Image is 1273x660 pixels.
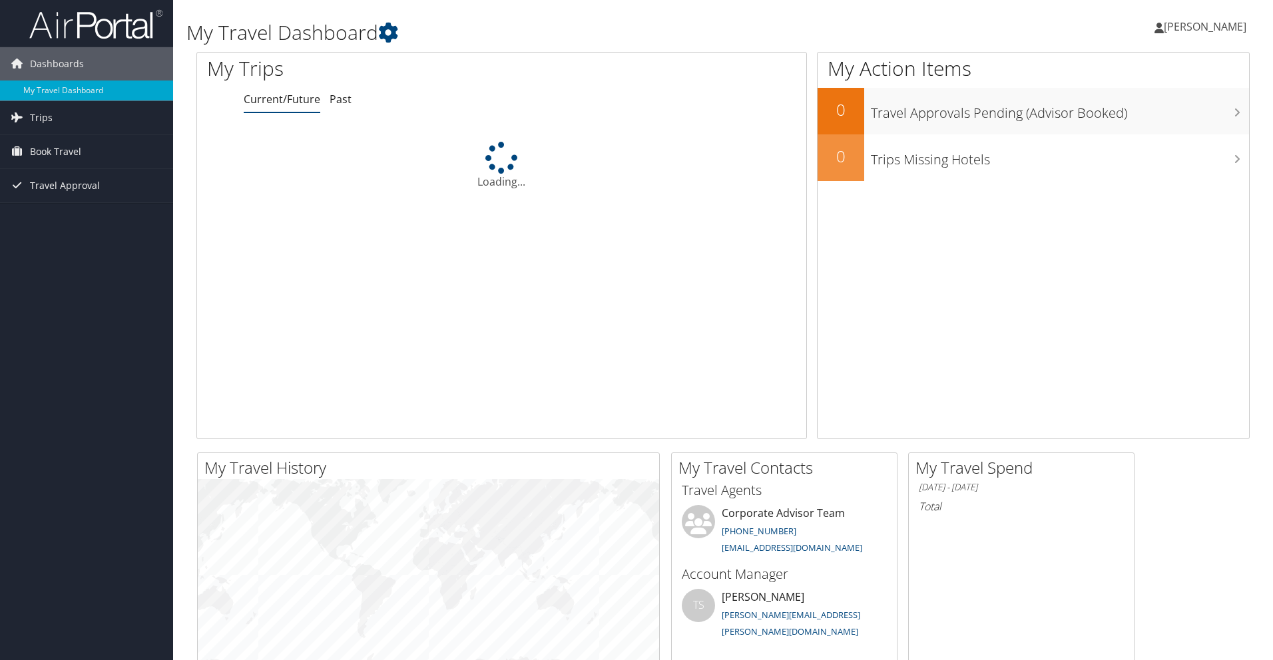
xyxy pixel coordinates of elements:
[30,101,53,134] span: Trips
[682,565,887,583] h3: Account Manager
[30,47,84,81] span: Dashboards
[682,481,887,500] h3: Travel Agents
[186,19,902,47] h1: My Travel Dashboard
[871,144,1249,169] h3: Trips Missing Hotels
[919,499,1124,514] h6: Total
[30,135,81,168] span: Book Travel
[722,609,860,638] a: [PERSON_NAME][EMAIL_ADDRESS][PERSON_NAME][DOMAIN_NAME]
[919,481,1124,494] h6: [DATE] - [DATE]
[29,9,162,40] img: airportal-logo.png
[722,542,862,554] a: [EMAIL_ADDRESS][DOMAIN_NAME]
[30,169,100,202] span: Travel Approval
[197,142,806,190] div: Loading...
[871,97,1249,122] h3: Travel Approvals Pending (Advisor Booked)
[1154,7,1260,47] a: [PERSON_NAME]
[818,88,1249,134] a: 0Travel Approvals Pending (Advisor Booked)
[818,145,864,168] h2: 0
[1164,19,1246,34] span: [PERSON_NAME]
[682,589,715,622] div: TS
[675,589,893,643] li: [PERSON_NAME]
[244,92,320,106] a: Current/Future
[818,134,1249,181] a: 0Trips Missing Hotels
[722,525,796,537] a: [PHONE_NUMBER]
[204,456,659,479] h2: My Travel History
[818,55,1249,82] h1: My Action Items
[207,55,543,82] h1: My Trips
[678,456,897,479] h2: My Travel Contacts
[915,456,1134,479] h2: My Travel Spend
[818,98,864,121] h2: 0
[675,505,893,560] li: Corporate Advisor Team
[330,92,352,106] a: Past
